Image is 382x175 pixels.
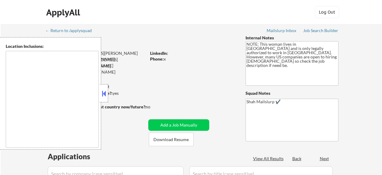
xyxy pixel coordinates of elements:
[292,156,302,162] div: Back
[253,156,285,162] div: View All Results
[246,90,339,96] div: Squad Notes
[146,104,163,110] div: no
[148,119,209,131] button: Add a Job Manually
[150,56,164,61] strong: Phone:
[45,28,98,33] div: ← Return to /applysquad
[45,28,98,34] a: ← Return to /applysquad
[6,43,99,49] div: Location Inclusions:
[46,7,82,18] div: ApplyAll
[303,28,339,33] div: Job Search Builder
[267,28,297,33] div: Mailslurp Inbox
[149,133,194,146] button: Download Resume
[48,153,108,160] div: Applications
[150,56,236,62] div: x
[246,35,339,41] div: Internal Notes
[315,6,339,18] button: Log Out
[267,28,297,34] a: Mailslurp Inbox
[150,51,168,56] strong: LinkedIn:
[320,156,329,162] div: Next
